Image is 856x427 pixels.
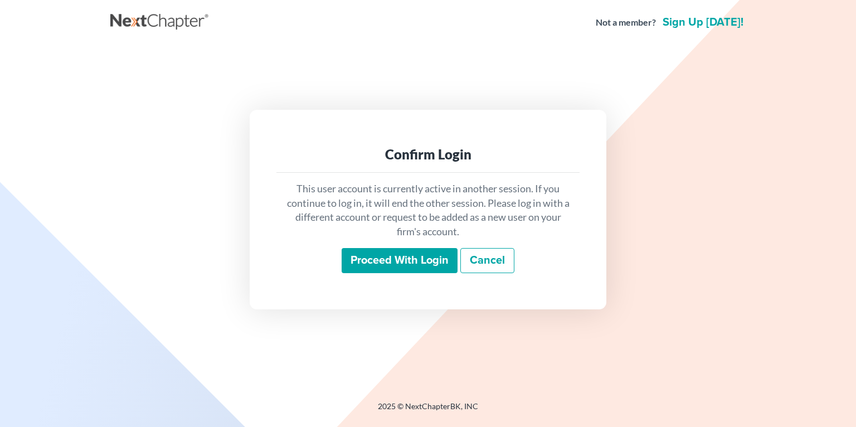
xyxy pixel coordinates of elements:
[596,16,656,29] strong: Not a member?
[285,182,571,239] p: This user account is currently active in another session. If you continue to log in, it will end ...
[660,17,746,28] a: Sign up [DATE]!
[342,248,458,274] input: Proceed with login
[110,401,746,421] div: 2025 © NextChapterBK, INC
[285,145,571,163] div: Confirm Login
[460,248,514,274] a: Cancel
